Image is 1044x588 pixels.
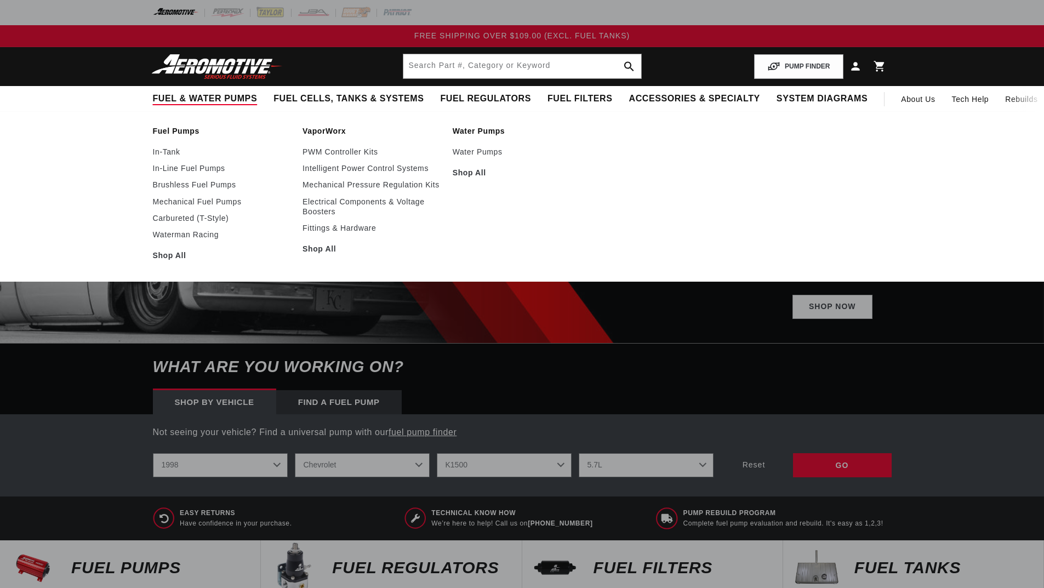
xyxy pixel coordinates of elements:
p: Fuel Tanks [854,560,1032,576]
div: GO [793,453,892,478]
p: Fuel Pumps [71,560,249,576]
div: Reset [721,453,788,478]
select: Engine [579,453,714,477]
a: In-Tank [153,147,292,157]
span: Technical Know How [431,509,592,518]
span: Fuel & Water Pumps [153,93,258,105]
summary: System Diagrams [768,86,876,112]
summary: Fuel Regulators [432,86,539,112]
a: Water Pumps [453,147,592,157]
span: Easy Returns [180,509,292,518]
h2: SHOP BEST SELLING FUEL DELIVERY [404,146,872,284]
h6: What are you working on? [125,344,919,390]
a: In-Line Fuel Pumps [153,163,292,173]
a: VaporWorx [303,126,442,136]
p: Have confidence in your purchase. [180,519,292,528]
span: Fuel Regulators [440,93,530,105]
summary: Tech Help [944,86,997,112]
select: Model [437,453,572,477]
a: Shop All [303,244,442,254]
summary: Fuel & Water Pumps [145,86,266,112]
summary: Accessories & Specialty [621,86,768,112]
p: Not seeing your vehicle? Find a universal pump with our [153,425,892,439]
a: Shop All [453,168,592,178]
a: Mechanical Fuel Pumps [153,197,292,207]
a: Shop All [153,250,292,260]
select: Year [153,453,288,477]
span: Tech Help [952,93,989,105]
a: Water Pumps [453,126,592,136]
a: Electrical Components & Voltage Boosters [303,197,442,216]
p: FUEL FILTERS [594,560,772,576]
a: Intelligent Power Control Systems [303,163,442,173]
a: About Us [893,86,943,112]
a: PWM Controller Kits [303,147,442,157]
a: Mechanical Pressure Regulation Kits [303,180,442,190]
p: We’re here to help! Call us on [431,519,592,528]
span: Fuel Cells, Tanks & Systems [273,93,424,105]
a: Waterman Racing [153,230,292,239]
div: Shop by vehicle [153,390,276,414]
a: Carbureted (T-Style) [153,213,292,223]
button: PUMP FINDER [754,54,843,79]
span: System Diagrams [777,93,868,105]
img: Aeromotive [149,54,286,79]
a: Fuel Pumps [153,126,292,136]
input: Search by Part Number, Category or Keyword [403,54,641,78]
summary: Fuel Cells, Tanks & Systems [265,86,432,112]
span: Fuel Filters [547,93,613,105]
button: search button [617,54,641,78]
span: Accessories & Specialty [629,93,760,105]
a: Fittings & Hardware [303,223,442,233]
span: FREE SHIPPING OVER $109.00 (EXCL. FUEL TANKS) [414,31,630,40]
p: Complete fuel pump evaluation and rebuild. It's easy as 1,2,3! [683,519,883,528]
a: fuel pump finder [389,427,457,437]
a: Brushless Fuel Pumps [153,180,292,190]
summary: Fuel Filters [539,86,621,112]
span: Pump Rebuild program [683,509,883,518]
span: Rebuilds [1005,93,1037,105]
span: About Us [901,95,935,104]
select: Make [295,453,430,477]
div: Find a Fuel Pump [276,390,402,414]
a: Shop Now [792,295,872,319]
a: [PHONE_NUMBER] [528,520,592,527]
p: FUEL REGULATORS [332,560,510,576]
